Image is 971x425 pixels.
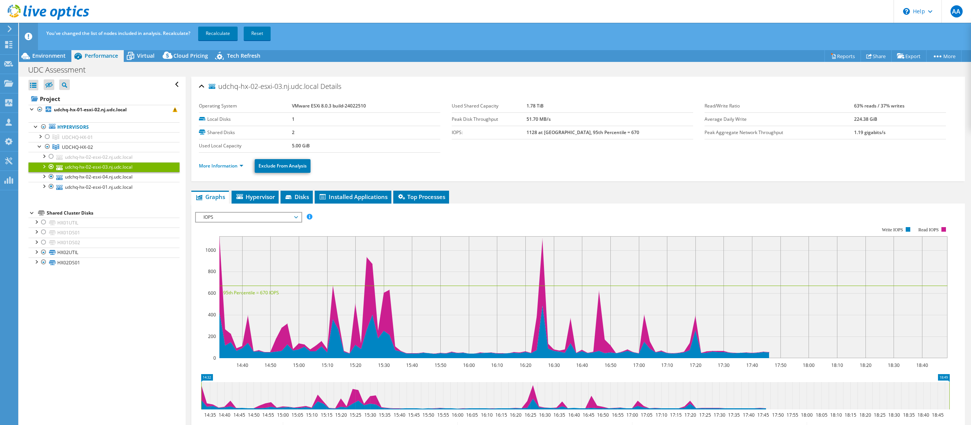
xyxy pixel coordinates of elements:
a: Export [891,50,927,62]
a: udchq-hx-02-esxi-03.nj.udc.local [28,162,180,172]
a: udchq-hx-02-esxi-04.nj.udc.local [28,172,180,182]
b: 5.00 GiB [292,142,310,149]
text: 14:55 [262,412,274,418]
span: UDCHQ-HX-01 [62,134,93,141]
text: 16:10 [491,362,503,368]
text: 17:30 [717,362,729,368]
text: 15:20 [335,412,347,418]
span: Virtual [137,52,154,59]
b: udchq-hx-01-esxi-02.nj.udc.local [54,106,127,113]
text: 18:40 [916,362,928,368]
text: 95th Percentile = 670 IOPS [223,289,279,296]
text: 17:50 [772,412,783,418]
a: HX01DS02 [28,238,180,248]
a: Hypervisors [28,122,180,132]
span: You've changed the list of nodes included in analysis. Recalculate? [46,30,190,36]
span: IOPS [200,213,297,222]
text: 18:05 [815,412,827,418]
span: AA [951,5,963,17]
text: 15:55 [437,412,449,418]
text: Read IOPS [918,227,939,232]
span: Environment [32,52,66,59]
span: Hypervisor [235,193,275,201]
label: Used Local Capacity [199,142,292,150]
text: 17:35 [728,412,739,418]
text: 17:00 [633,362,645,368]
b: 2 [292,129,295,136]
span: UDCHQ-HX-02 [62,144,93,150]
b: 1.78 TiB [526,103,544,109]
text: 17:15 [670,412,681,418]
text: 15:15 [320,412,332,418]
a: HX01DS01 [28,228,180,237]
a: HX02UTIL [28,248,180,258]
text: 16:00 [463,362,474,368]
text: 15:45 [408,412,419,418]
text: 17:10 [655,412,667,418]
text: 16:00 [451,412,463,418]
text: 15:40 [393,412,405,418]
text: 18:00 [802,362,814,368]
a: UDCHQ-HX-02 [28,142,180,152]
b: 224.38 GiB [854,116,877,122]
text: 16:40 [568,412,580,418]
text: 15:00 [277,412,288,418]
text: 15:05 [291,412,303,418]
label: IOPS: [452,129,526,136]
text: 400 [208,311,216,318]
a: HX02DS01 [28,258,180,267]
text: 16:35 [553,412,565,418]
label: Peak Disk Throughput [452,115,526,123]
a: Reset [244,27,271,40]
text: 16:10 [481,412,492,418]
text: 16:45 [582,412,594,418]
text: 15:50 [434,362,446,368]
text: 18:30 [888,412,900,418]
label: Shared Disks [199,129,292,136]
label: Read/Write Ratio [705,102,854,110]
a: udchq-hx-02-esxi-01.nj.udc.local [28,182,180,192]
text: 14:35 [204,412,216,418]
b: 1 [292,116,295,122]
label: Used Shared Capacity [452,102,526,110]
text: 18:15 [844,412,856,418]
text: 18:00 [801,412,812,418]
span: Disks [284,193,309,201]
text: 14:40 [218,412,230,418]
text: 14:40 [236,362,248,368]
text: 17:25 [699,412,711,418]
b: 1128 at [GEOGRAPHIC_DATA], 95th Percentile = 670 [526,129,639,136]
text: 15:00 [293,362,304,368]
a: UDCHQ-HX-01 [28,132,180,142]
text: 15:30 [364,412,376,418]
span: Performance [85,52,118,59]
text: 16:50 [597,412,608,418]
text: 17:40 [742,412,754,418]
b: VMware ESXi 8.0.3 build-24022510 [292,103,366,109]
label: Average Daily Write [705,115,854,123]
text: 15:35 [378,412,390,418]
text: 18:25 [873,412,885,418]
a: udchq-hx-01-esxi-02.nj.udc.local [28,105,180,115]
a: Exclude From Analysis [255,159,311,173]
text: 18:35 [903,412,914,418]
text: 15:30 [378,362,389,368]
text: 17:20 [684,412,696,418]
text: 16:30 [539,412,550,418]
text: 16:50 [604,362,616,368]
text: 15:25 [349,412,361,418]
text: 16:05 [466,412,478,418]
text: 14:45 [233,412,245,418]
text: 15:40 [406,362,418,368]
div: Shared Cluster Disks [47,209,180,218]
text: 17:00 [626,412,638,418]
text: 17:20 [689,362,701,368]
text: 16:30 [548,362,560,368]
text: 18:40 [917,412,929,418]
text: 15:20 [349,362,361,368]
text: 17:40 [746,362,758,368]
a: Reports [824,50,861,62]
text: Write IOPS [882,227,903,232]
text: 600 [208,290,216,296]
text: 800 [208,268,216,275]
